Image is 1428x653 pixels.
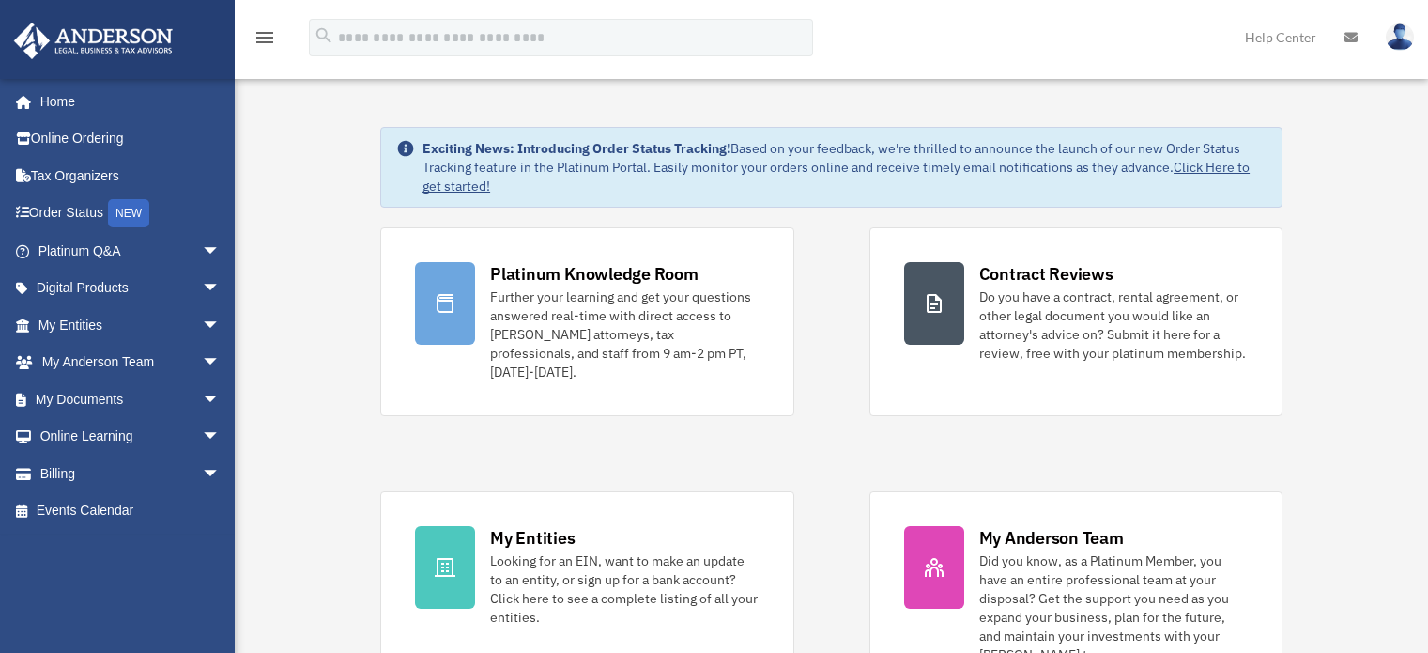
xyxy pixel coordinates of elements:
span: arrow_drop_down [202,418,239,457]
img: Anderson Advisors Platinum Portal [8,23,178,59]
i: search [314,25,334,46]
div: Contract Reviews [979,262,1113,286]
span: arrow_drop_down [202,344,239,382]
a: Billingarrow_drop_down [13,455,249,492]
span: arrow_drop_down [202,270,239,308]
a: Contract Reviews Do you have a contract, rental agreement, or other legal document you would like... [869,227,1282,416]
a: My Documentsarrow_drop_down [13,381,249,418]
a: Home [13,83,239,120]
a: Tax Organizers [13,157,249,194]
div: Do you have a contract, rental agreement, or other legal document you would like an attorney's ad... [979,288,1248,363]
strong: Exciting News: Introducing Order Status Tracking! [422,140,730,157]
a: Platinum Knowledge Room Further your learning and get your questions answered real-time with dire... [380,227,793,416]
span: arrow_drop_down [202,306,239,345]
div: Looking for an EIN, want to make an update to an entity, or sign up for a bank account? Click her... [490,552,759,627]
a: Order StatusNEW [13,194,249,233]
img: User Pic [1386,23,1414,51]
div: My Entities [490,526,575,550]
span: arrow_drop_down [202,455,239,493]
div: Further your learning and get your questions answered real-time with direct access to [PERSON_NAM... [490,288,759,381]
a: Events Calendar [13,492,249,530]
a: menu [253,33,276,49]
div: NEW [108,199,149,227]
a: Digital Productsarrow_drop_down [13,270,249,307]
a: My Entitiesarrow_drop_down [13,306,249,344]
i: menu [253,26,276,49]
div: Based on your feedback, we're thrilled to announce the launch of our new Order Status Tracking fe... [422,139,1267,195]
span: arrow_drop_down [202,381,239,419]
a: Platinum Q&Aarrow_drop_down [13,232,249,270]
a: My Anderson Teamarrow_drop_down [13,344,249,381]
a: Online Learningarrow_drop_down [13,418,249,456]
div: Platinum Knowledge Room [490,262,699,286]
div: My Anderson Team [979,526,1124,550]
a: Online Ordering [13,120,249,158]
span: arrow_drop_down [202,232,239,271]
a: Click Here to get started! [422,159,1250,194]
